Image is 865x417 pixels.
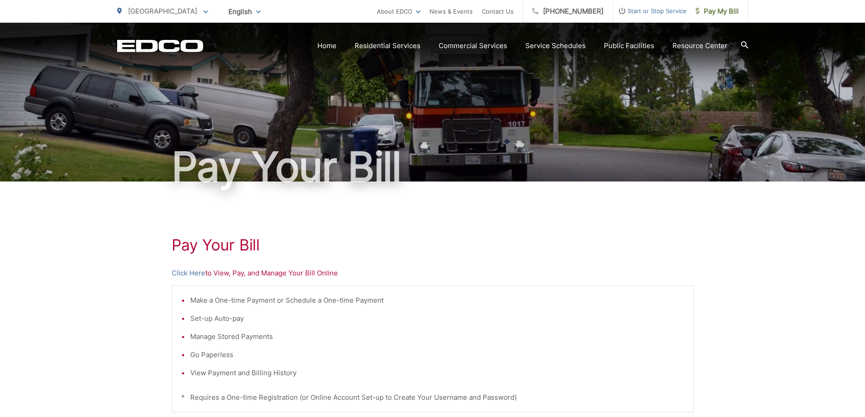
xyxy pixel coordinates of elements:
[482,6,514,17] a: Contact Us
[604,40,654,51] a: Public Facilities
[525,40,586,51] a: Service Schedules
[430,6,473,17] a: News & Events
[172,236,694,254] h1: Pay Your Bill
[190,368,684,378] li: View Payment and Billing History
[317,40,336,51] a: Home
[696,6,739,17] span: Pay My Bill
[117,144,748,190] h1: Pay Your Bill
[190,295,684,306] li: Make a One-time Payment or Schedule a One-time Payment
[172,268,694,279] p: to View, Pay, and Manage Your Bill Online
[222,4,267,20] span: English
[190,349,684,360] li: Go Paperless
[172,268,205,279] a: Click Here
[117,39,203,52] a: EDCD logo. Return to the homepage.
[377,6,420,17] a: About EDCO
[190,331,684,342] li: Manage Stored Payments
[181,392,684,403] p: * Requires a One-time Registration (or Online Account Set-up to Create Your Username and Password)
[355,40,420,51] a: Residential Services
[190,313,684,324] li: Set-up Auto-pay
[128,7,197,15] span: [GEOGRAPHIC_DATA]
[439,40,507,51] a: Commercial Services
[672,40,727,51] a: Resource Center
